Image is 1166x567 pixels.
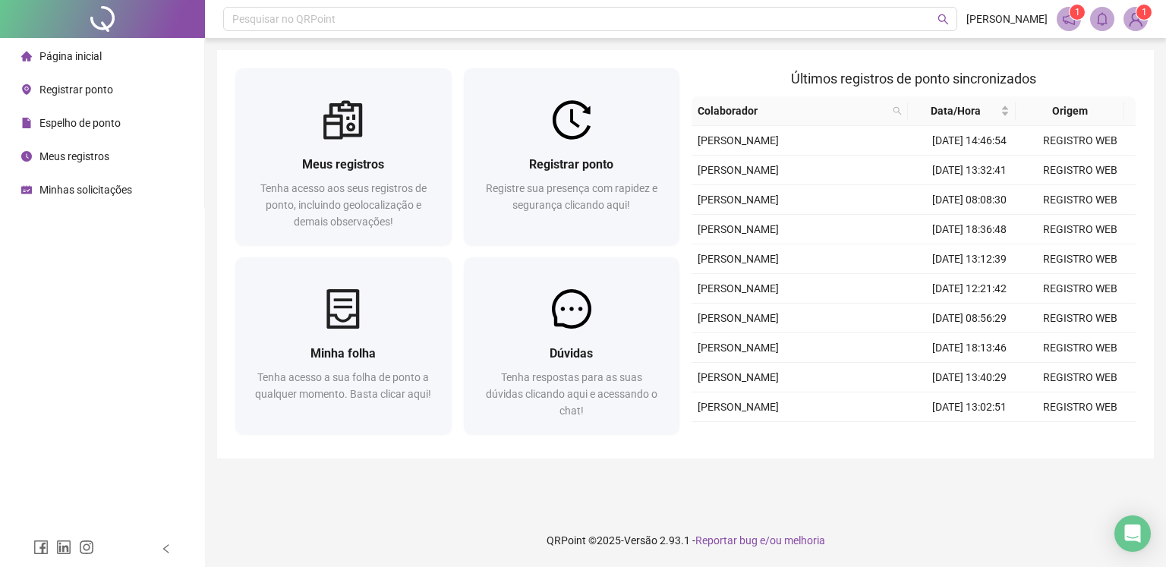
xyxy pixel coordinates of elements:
[698,223,779,235] span: [PERSON_NAME]
[1142,7,1147,17] span: 1
[1114,515,1151,552] div: Open Intercom Messenger
[1136,5,1152,20] sup: Atualize o seu contato no menu Meus Dados
[464,257,680,434] a: DúvidasTenha respostas para as suas dúvidas clicando aqui e acessando o chat!
[464,68,680,245] a: Registrar pontoRegistre sua presença com rapidez e segurança clicando aqui!
[21,118,32,128] span: file
[698,253,779,265] span: [PERSON_NAME]
[260,182,427,228] span: Tenha acesso aos seus registros de ponto, incluindo geolocalização e demais observações!
[205,514,1166,567] footer: QRPoint © 2025 - 2.93.1 -
[1025,422,1136,452] td: REGISTRO WEB
[698,194,779,206] span: [PERSON_NAME]
[529,157,613,172] span: Registrar ponto
[914,422,1025,452] td: [DATE] 08:36:00
[1025,126,1136,156] td: REGISTRO WEB
[914,333,1025,363] td: [DATE] 18:13:46
[1025,215,1136,244] td: REGISTRO WEB
[486,182,657,211] span: Registre sua presença com rapidez e segurança clicando aqui!
[695,534,825,547] span: Reportar bug e/ou melhoria
[1025,392,1136,422] td: REGISTRO WEB
[966,11,1048,27] span: [PERSON_NAME]
[698,401,779,413] span: [PERSON_NAME]
[39,117,121,129] span: Espelho de ponto
[486,371,657,417] span: Tenha respostas para as suas dúvidas clicando aqui e acessando o chat!
[698,134,779,146] span: [PERSON_NAME]
[21,151,32,162] span: clock-circle
[33,540,49,555] span: facebook
[1062,12,1076,26] span: notification
[698,282,779,295] span: [PERSON_NAME]
[938,14,949,25] span: search
[914,363,1025,392] td: [DATE] 13:40:29
[914,304,1025,333] td: [DATE] 08:56:29
[893,106,902,115] span: search
[914,126,1025,156] td: [DATE] 14:46:54
[21,184,32,195] span: schedule
[1025,185,1136,215] td: REGISTRO WEB
[914,102,997,119] span: Data/Hora
[39,184,132,196] span: Minhas solicitações
[914,185,1025,215] td: [DATE] 08:08:30
[698,342,779,354] span: [PERSON_NAME]
[1075,7,1080,17] span: 1
[698,164,779,176] span: [PERSON_NAME]
[914,244,1025,274] td: [DATE] 13:12:39
[302,157,384,172] span: Meus registros
[1070,5,1085,20] sup: 1
[1025,333,1136,363] td: REGISTRO WEB
[698,102,887,119] span: Colaborador
[890,99,905,122] span: search
[914,274,1025,304] td: [DATE] 12:21:42
[698,312,779,324] span: [PERSON_NAME]
[791,71,1036,87] span: Últimos registros de ponto sincronizados
[1025,274,1136,304] td: REGISTRO WEB
[1025,363,1136,392] td: REGISTRO WEB
[79,540,94,555] span: instagram
[1025,244,1136,274] td: REGISTRO WEB
[914,156,1025,185] td: [DATE] 13:32:41
[698,371,779,383] span: [PERSON_NAME]
[39,150,109,162] span: Meus registros
[624,534,657,547] span: Versão
[1016,96,1123,126] th: Origem
[908,96,1016,126] th: Data/Hora
[255,371,431,400] span: Tenha acesso a sua folha de ponto a qualquer momento. Basta clicar aqui!
[1025,156,1136,185] td: REGISTRO WEB
[1095,12,1109,26] span: bell
[161,543,172,554] span: left
[235,68,452,245] a: Meus registrosTenha acesso aos seus registros de ponto, incluindo geolocalização e demais observa...
[21,84,32,95] span: environment
[39,83,113,96] span: Registrar ponto
[914,215,1025,244] td: [DATE] 18:36:48
[310,346,376,361] span: Minha folha
[914,392,1025,422] td: [DATE] 13:02:51
[1025,304,1136,333] td: REGISTRO WEB
[550,346,593,361] span: Dúvidas
[39,50,102,62] span: Página inicial
[1124,8,1147,30] img: 84178
[21,51,32,61] span: home
[235,257,452,434] a: Minha folhaTenha acesso a sua folha de ponto a qualquer momento. Basta clicar aqui!
[56,540,71,555] span: linkedin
